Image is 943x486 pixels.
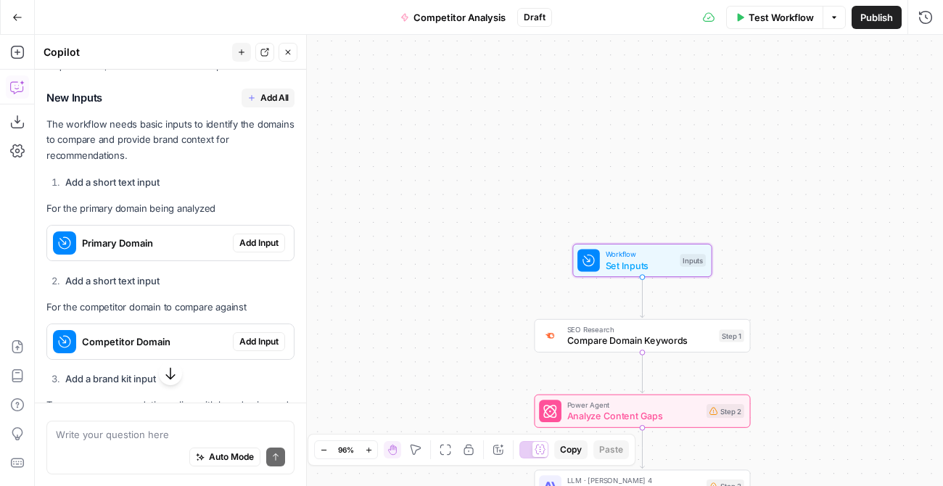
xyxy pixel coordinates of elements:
[239,236,279,250] span: Add Input
[46,88,295,107] h3: New Inputs
[392,6,514,29] button: Competitor Analysis
[534,319,750,353] div: SEO ResearchCompare Domain KeywordsStep 1
[524,11,545,24] span: Draft
[46,300,295,315] p: For the competitor domain to compare against
[82,236,227,250] span: Primary Domain
[209,450,254,464] span: Auto Mode
[65,176,160,188] strong: Add a short text input
[534,395,750,428] div: Power AgentAnalyze Content GapsStep 2
[606,249,675,260] span: Workflow
[680,254,706,266] div: Inputs
[567,474,701,485] span: LLM · [PERSON_NAME] 4
[242,88,295,107] button: Add All
[44,45,228,59] div: Copilot
[239,335,279,348] span: Add Input
[338,444,354,456] span: 96%
[189,448,260,466] button: Auto Mode
[413,10,506,25] span: Competitor Analysis
[65,373,156,384] strong: Add a brand kit input
[606,258,675,272] span: Set Inputs
[641,353,645,393] g: Edge from step_1 to step_2
[560,443,582,456] span: Copy
[641,277,645,318] g: Edge from start to step_1
[567,399,701,410] span: Power Agent
[567,334,714,347] span: Compare Domain Keywords
[46,398,295,428] p: To ensure recommendations align with brand voice and guidelines
[726,6,823,29] button: Test Workflow
[554,440,588,459] button: Copy
[641,428,645,469] g: Edge from step_2 to step_3
[233,234,285,252] button: Add Input
[593,440,629,459] button: Paste
[46,117,295,162] p: The workflow needs basic inputs to identify the domains to compare and provide brand context for ...
[567,324,714,335] span: SEO Research
[260,91,289,104] span: Add All
[707,404,744,418] div: Step 2
[599,443,623,456] span: Paste
[65,275,160,287] strong: Add a short text input
[534,244,750,277] div: WorkflowSet InputsInputs
[82,334,227,349] span: Competitor Domain
[46,201,295,216] p: For the primary domain being analyzed
[749,10,814,25] span: Test Workflow
[567,409,701,423] span: Analyze Content Gaps
[233,332,285,351] button: Add Input
[719,329,744,342] div: Step 1
[852,6,902,29] button: Publish
[543,330,557,342] img: zn8kcn4lc16eab7ly04n2pykiy7x
[860,10,893,25] span: Publish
